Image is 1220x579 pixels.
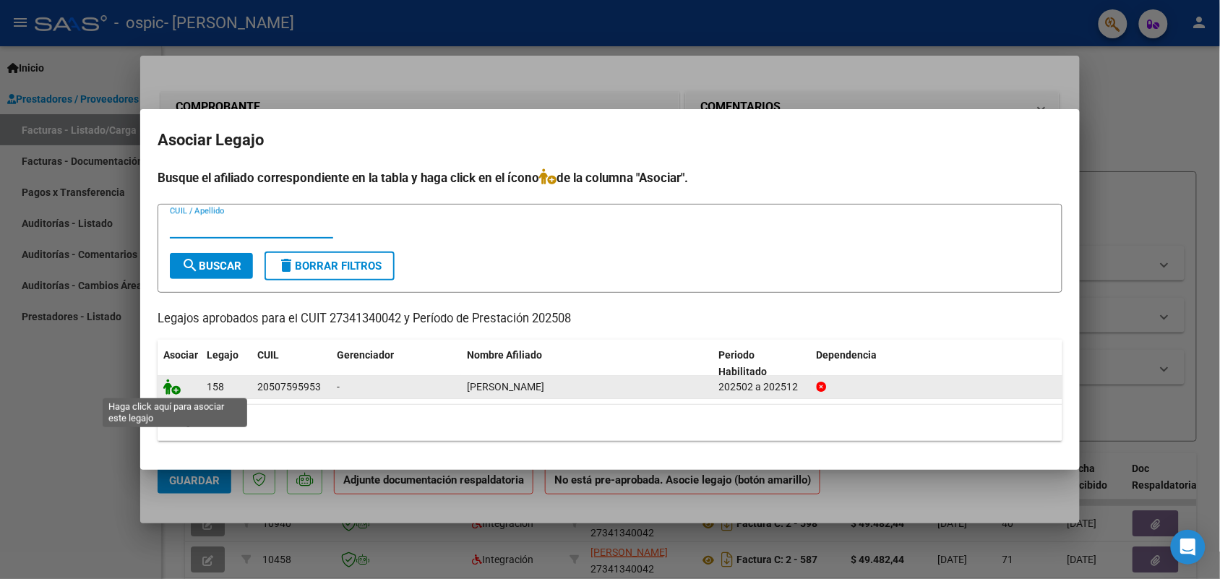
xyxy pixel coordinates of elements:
[207,349,239,361] span: Legajo
[207,381,224,393] span: 158
[817,349,877,361] span: Dependencia
[158,168,1062,187] h4: Busque el afiliado correspondiente en la tabla y haga click en el ícono de la columna "Asociar".
[158,310,1062,328] p: Legajos aprobados para el CUIT 27341340042 y Período de Prestación 202508
[265,252,395,280] button: Borrar Filtros
[158,126,1062,154] h2: Asociar Legajo
[257,379,321,395] div: 20507595953
[158,340,201,387] datatable-header-cell: Asociar
[713,340,811,387] datatable-header-cell: Periodo Habilitado
[170,253,253,279] button: Buscar
[257,349,279,361] span: CUIL
[467,381,544,393] span: GIRALDI MATIAS JESUS
[278,260,382,273] span: Borrar Filtros
[163,349,198,361] span: Asociar
[331,340,461,387] datatable-header-cell: Gerenciador
[811,340,1063,387] datatable-header-cell: Dependencia
[467,349,542,361] span: Nombre Afiliado
[158,405,1062,441] div: 1 registros
[201,340,252,387] datatable-header-cell: Legajo
[1171,530,1206,565] div: Open Intercom Messenger
[181,260,241,273] span: Buscar
[719,379,805,395] div: 202502 a 202512
[252,340,331,387] datatable-header-cell: CUIL
[337,381,340,393] span: -
[278,257,295,274] mat-icon: delete
[461,340,713,387] datatable-header-cell: Nombre Afiliado
[719,349,768,377] span: Periodo Habilitado
[337,349,394,361] span: Gerenciador
[181,257,199,274] mat-icon: search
